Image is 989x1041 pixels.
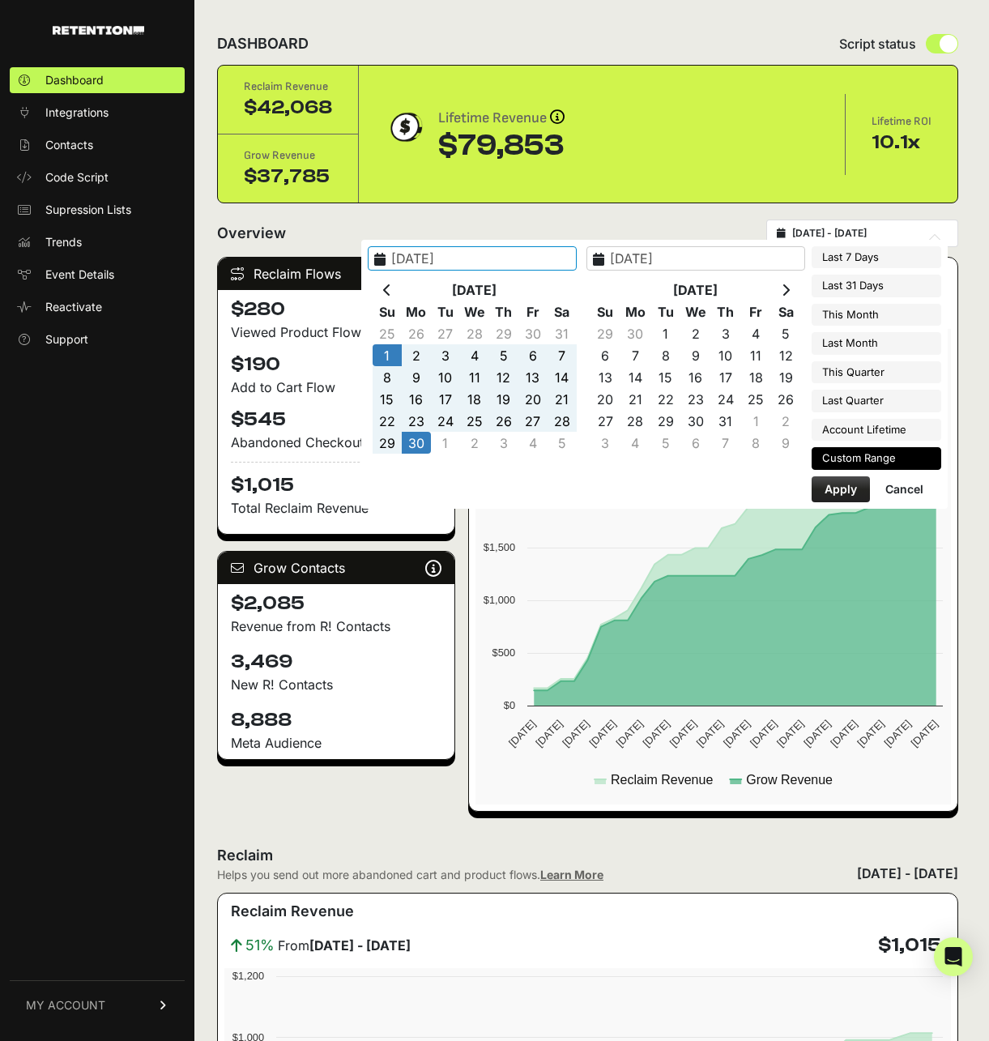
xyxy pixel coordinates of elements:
[548,344,577,366] td: 7
[218,258,454,290] div: Reclaim Flows
[10,980,185,1030] a: MY ACCOUNT
[231,733,441,753] div: Meta Audience
[231,649,441,675] h4: 3,469
[217,844,603,867] h2: Reclaim
[518,410,548,432] td: 27
[231,352,441,378] h4: $190
[10,294,185,320] a: Reactivate
[667,718,699,749] text: [DATE]
[812,419,941,442] li: Account Lifetime
[747,773,833,787] text: Grow Revenue
[231,707,441,733] h4: 8,888
[245,934,275,957] span: 51%
[518,432,548,454] td: 4
[244,79,332,95] div: Reclaim Revenue
[10,67,185,93] a: Dashboard
[839,34,916,53] span: Script status
[650,388,680,410] td: 22
[650,432,680,454] td: 5
[53,26,144,35] img: Retention.com
[492,646,515,659] text: $500
[680,322,710,344] td: 2
[373,301,402,322] th: Su
[611,773,713,787] text: Reclaim Revenue
[45,299,102,315] span: Reactivate
[518,301,548,322] th: Fr
[460,344,489,366] td: 4
[680,432,710,454] td: 6
[694,718,726,749] text: [DATE]
[548,388,577,410] td: 21
[45,169,109,186] span: Code Script
[45,267,114,283] span: Event Details
[771,344,801,366] td: 12
[231,498,441,518] p: Total Reclaim Revenue
[373,388,402,410] td: 15
[402,301,431,322] th: Mo
[710,388,740,410] td: 24
[561,718,592,749] text: [DATE]
[620,366,650,388] td: 14
[872,113,931,130] div: Lifetime ROI
[10,164,185,190] a: Code Script
[489,322,518,344] td: 29
[740,410,770,432] td: 1
[812,304,941,326] li: This Month
[680,301,710,322] th: We
[489,301,518,322] th: Th
[231,378,441,397] div: Add to Cart Flow
[680,410,710,432] td: 30
[620,410,650,432] td: 28
[232,970,264,982] text: $1,200
[710,366,740,388] td: 17
[680,344,710,366] td: 9
[489,344,518,366] td: 5
[590,301,620,322] th: Su
[10,262,185,288] a: Event Details
[402,432,431,454] td: 30
[231,675,441,694] p: New R! Contacts
[402,322,431,344] td: 26
[484,594,515,606] text: $1,000
[518,322,548,344] td: 30
[590,366,620,388] td: 13
[402,344,431,366] td: 2
[829,718,860,749] text: [DATE]
[812,390,941,412] li: Last Quarter
[231,322,441,342] div: Viewed Product Flow
[650,366,680,388] td: 15
[518,388,548,410] td: 20
[771,388,801,410] td: 26
[771,432,801,454] td: 9
[373,366,402,388] td: 8
[590,344,620,366] td: 6
[740,322,770,344] td: 4
[244,95,332,121] div: $42,068
[431,410,460,432] td: 24
[721,718,752,749] text: [DATE]
[878,932,941,958] h4: $1,015
[748,718,779,749] text: [DATE]
[548,322,577,344] td: 31
[614,718,646,749] text: [DATE]
[504,699,515,711] text: $0
[438,130,565,162] div: $79,853
[548,432,577,454] td: 5
[231,591,441,616] h4: $2,085
[231,407,441,433] h4: $545
[620,388,650,410] td: 21
[590,410,620,432] td: 27
[231,433,441,452] div: Abandoned Checkout Flow
[857,864,958,883] div: [DATE] - [DATE]
[45,331,88,348] span: Support
[650,410,680,432] td: 29
[438,107,565,130] div: Lifetime Revenue
[431,432,460,454] td: 1
[217,32,309,55] h2: DASHBOARD
[489,388,518,410] td: 19
[934,937,973,976] div: Open Intercom Messenger
[489,432,518,454] td: 3
[548,301,577,322] th: Sa
[802,718,833,749] text: [DATE]
[10,132,185,158] a: Contacts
